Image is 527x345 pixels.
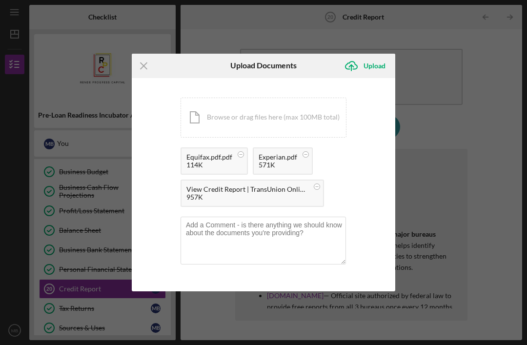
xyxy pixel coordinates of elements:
[230,61,297,70] h6: Upload Documents
[339,56,395,76] button: Upload
[186,193,308,201] div: 957K
[186,185,308,193] div: View Credit Report | TransUnion Online Service Center.pdf
[186,153,232,161] div: Equifax.pdf.pdf
[259,161,297,169] div: 571K
[364,56,385,76] div: Upload
[186,161,232,169] div: 114K
[259,153,297,161] div: Experian.pdf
